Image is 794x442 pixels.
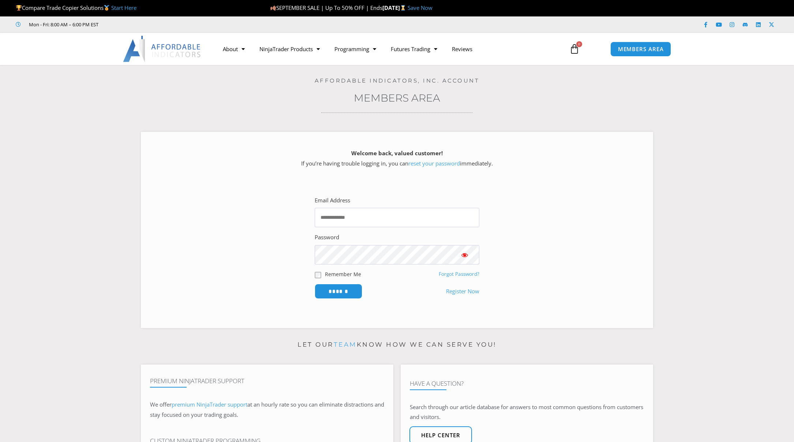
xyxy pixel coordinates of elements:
[408,4,432,11] a: Save Now
[618,46,664,52] span: MEMBERS AREA
[351,149,443,157] strong: Welcome back, valued customer!
[172,401,247,408] a: premium NinjaTrader support
[410,380,644,387] h4: Have A Question?
[123,36,202,62] img: LogoAI | Affordable Indicators – NinjaTrader
[315,195,350,206] label: Email Address
[111,4,136,11] a: Start Here
[154,148,640,169] p: If you’re having trouble logging in, you can immediately.
[445,41,480,57] a: Reviews
[421,433,460,438] span: Help center
[334,341,357,348] a: team
[16,4,136,11] span: Compare Trade Copier Solutions
[150,401,172,408] span: We offer
[150,377,384,385] h4: Premium NinjaTrader Support
[382,4,408,11] strong: [DATE]
[576,41,582,47] span: 0
[27,20,98,29] span: Mon - Fri: 8:00 AM – 6:00 PM EST
[270,5,276,11] img: 🍂
[400,5,406,11] img: ⌛
[270,4,382,11] span: SEPTEMBER SALE | Up To 50% OFF | Ends
[410,402,644,423] p: Search through our article database for answers to most common questions from customers and visit...
[104,5,109,11] img: 🥇
[16,5,22,11] img: 🏆
[216,41,252,57] a: About
[150,401,384,418] span: at an hourly rate so you can eliminate distractions and stay focused on your trading goals.
[558,38,591,60] a: 0
[610,42,671,57] a: MEMBERS AREA
[325,270,361,278] label: Remember Me
[450,245,479,264] button: Show password
[354,92,440,104] a: Members Area
[383,41,445,57] a: Futures Trading
[216,41,561,57] nav: Menu
[439,271,479,277] a: Forgot Password?
[446,286,479,297] a: Register Now
[109,21,218,28] iframe: Customer reviews powered by Trustpilot
[315,232,339,243] label: Password
[141,339,653,351] p: Let our know how we can serve you!
[327,41,383,57] a: Programming
[408,160,460,167] a: reset your password
[315,77,480,84] a: Affordable Indicators, Inc. Account
[252,41,327,57] a: NinjaTrader Products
